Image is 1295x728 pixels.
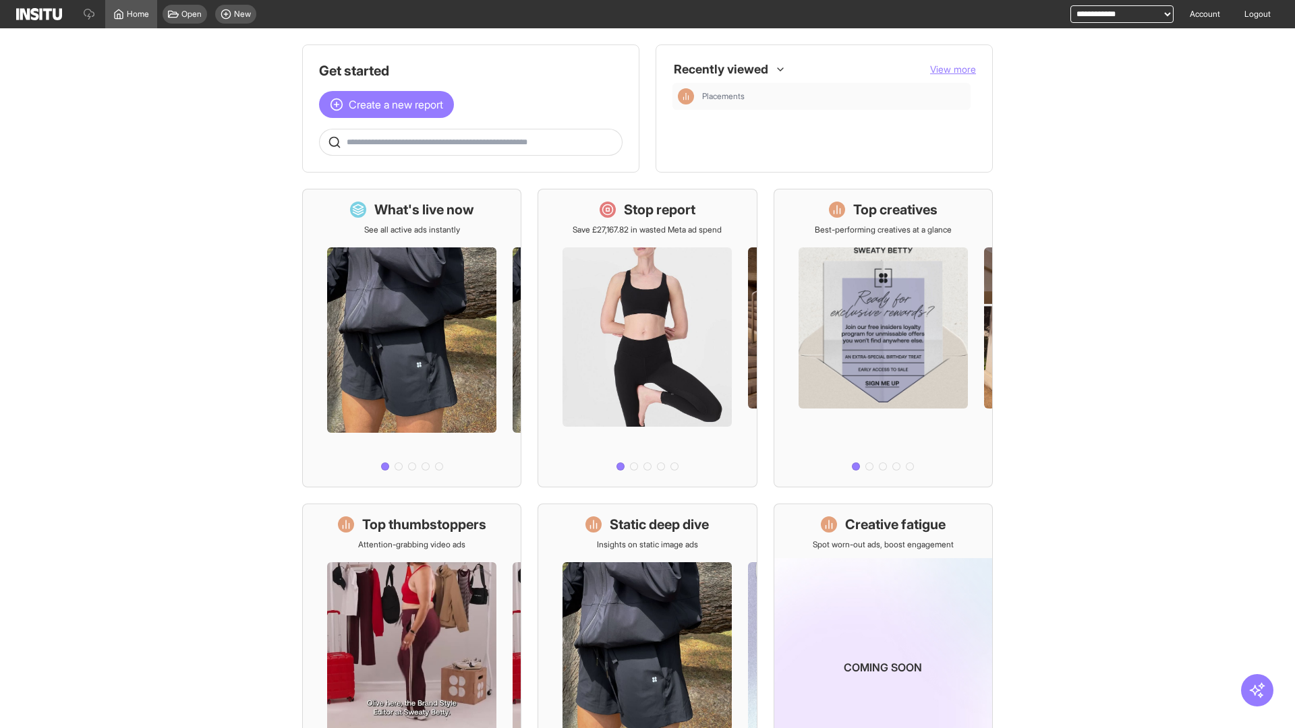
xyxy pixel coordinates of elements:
a: Stop reportSave £27,167.82 in wasted Meta ad spend [538,189,757,487]
button: View more [930,63,976,76]
img: Logo [16,8,62,20]
a: What's live nowSee all active ads instantly [302,189,521,487]
p: Best-performing creatives at a glance [815,224,952,235]
a: Top creativesBest-performing creatives at a glance [774,189,993,487]
span: View more [930,63,976,75]
p: Save £27,167.82 in wasted Meta ad spend [573,224,722,235]
h1: Stop report [624,200,695,219]
span: New [234,9,251,20]
h1: Top thumbstoppers [362,515,486,534]
span: Home [127,9,149,20]
span: Placements [702,91,745,102]
div: Insights [678,88,694,104]
h1: What's live now [374,200,474,219]
span: Open [181,9,202,20]
p: Insights on static image ads [597,539,698,550]
button: Create a new report [319,91,454,118]
h1: Static deep dive [610,515,709,534]
p: See all active ads instantly [364,224,460,235]
p: Attention-grabbing video ads [358,539,465,550]
span: Placements [702,91,965,102]
span: Create a new report [349,96,443,113]
h1: Top creatives [853,200,938,219]
h1: Get started [319,61,623,80]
